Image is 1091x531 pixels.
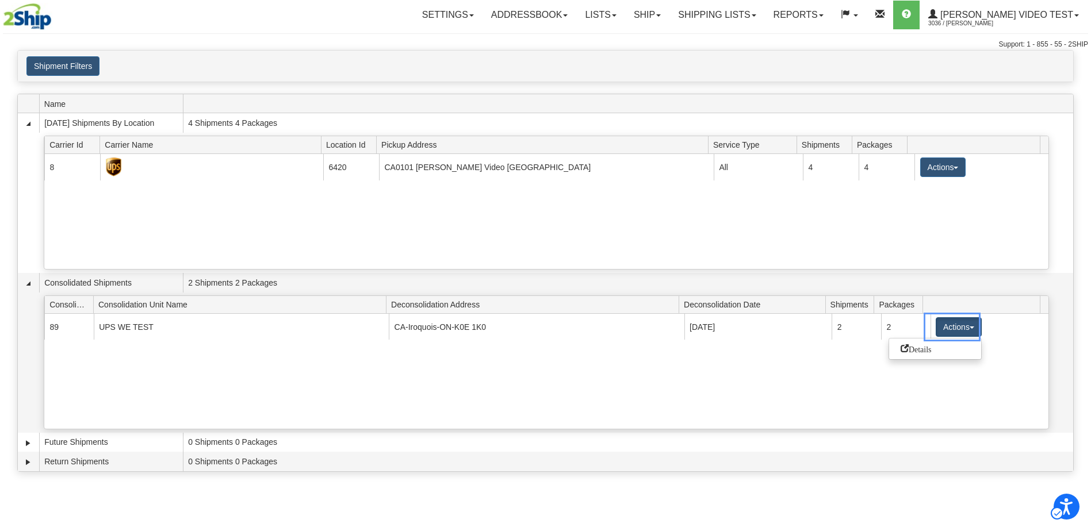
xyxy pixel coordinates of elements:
[22,437,34,449] a: Expand
[920,1,1088,29] a: [PERSON_NAME] Video Test 3036 / [PERSON_NAME]
[22,278,34,289] a: Collapse
[381,136,708,153] span: Pickup Address
[26,56,99,76] button: Shipment Filters
[3,3,52,32] img: logo3036.jpg
[105,136,321,153] span: Carrier Name
[49,295,93,313] span: Consolidation Unit Id
[22,118,34,129] a: Collapse
[684,314,832,340] td: [DATE]
[928,18,1015,29] span: 3036 / [PERSON_NAME]
[879,295,922,313] span: Packages
[39,433,183,452] td: Future Shipments
[669,1,764,29] a: Shipping lists
[94,314,389,340] td: UPS WE TEST
[3,40,1088,49] div: Support: 1 - 855 - 55 - 2SHIP
[183,113,1073,133] td: 4 Shipments 4 Packages
[39,273,183,293] td: Consolidated Shipments
[323,154,379,180] td: 6420
[183,452,1073,471] td: 0 Shipments 0 Packages
[765,1,832,29] a: Reports
[832,314,881,340] td: 2
[326,136,377,153] span: Location Id
[803,154,859,180] td: 4
[684,295,825,313] span: Deconsolidation Date
[576,1,625,29] a: Lists
[937,10,1073,20] span: [PERSON_NAME] Video Test
[625,1,669,29] a: Ship
[183,273,1073,293] td: 2 Shipments 2 Packages
[183,433,1073,452] td: 0 Shipments 0 Packages
[714,154,803,180] td: All
[22,456,34,468] a: Expand
[39,452,183,471] td: Return Shipments
[713,136,797,153] span: Service Type
[889,341,981,356] a: Go to Details view
[901,344,932,352] span: Details
[49,136,100,153] span: Carrier Id
[830,295,874,313] span: Shipments
[920,157,966,177] button: Actions
[39,113,183,133] td: [DATE] Shipments By Location
[44,154,100,180] td: 8
[44,314,94,340] td: 89
[857,136,908,153] span: Packages
[414,1,483,29] a: Settings
[44,95,183,113] span: Name
[936,317,982,337] button: Actions
[859,154,914,180] td: 4
[483,1,577,29] a: Addressbook
[98,295,386,313] span: Consolidation Unit Name
[881,314,931,340] td: 2
[802,136,852,153] span: Shipments
[389,314,684,340] td: CA-Iroquois-ON-K0E 1K0
[379,154,714,180] td: CA0101 [PERSON_NAME] Video [GEOGRAPHIC_DATA]
[391,295,679,313] span: Deconsolidation Address
[106,157,122,176] img: UPS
